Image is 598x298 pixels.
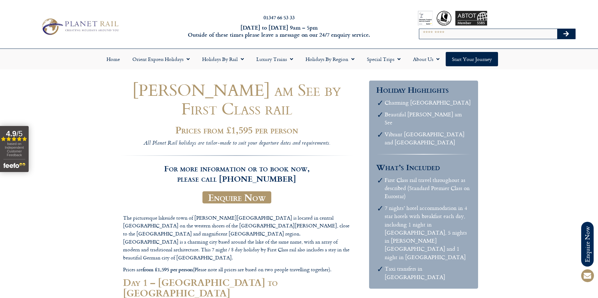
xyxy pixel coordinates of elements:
a: Orient Express Holidays [126,52,196,66]
a: Start your Journey [446,52,498,66]
a: Luxury Trains [250,52,299,66]
h6: [DATE] to [DATE] 9am – 5pm Outside of these times please leave a message on our 24/7 enquiry serv... [161,24,397,39]
i: All Planet Rail holidays are tailor-made to suit your departure dates and requirements. [144,139,330,148]
a: Holidays by Rail [196,52,250,66]
li: Taxi transfers in [GEOGRAPHIC_DATA] [385,265,471,281]
li: Charming [GEOGRAPHIC_DATA] [385,99,471,107]
strong: from £1,595 per person [143,266,193,273]
li: First Class rail travel throughout as described (Standard Premier Class on Eurostar) [385,176,471,201]
img: Planet Rail Train Holidays Logo [39,16,121,37]
li: Beautiful [PERSON_NAME] am See [385,110,471,127]
li: 7 nights’ hotel accommodation in 4 star hotels with breakfast each day, including 1 night in [GEO... [385,204,471,261]
a: Enquire Now [202,191,271,204]
a: Home [100,52,126,66]
nav: Menu [3,52,595,66]
h3: Holiday Highlights [376,85,471,95]
h2: Prices from £1,595 per person [120,125,354,135]
a: Holidays by Region [299,52,361,66]
a: 01347 66 53 33 [263,14,295,21]
p: The picturesque lakeside town of [PERSON_NAME][GEOGRAPHIC_DATA] is located in central [GEOGRAPHIC... [123,214,350,262]
p: Prices are (Please note all prices are based on two people travelling together). [123,265,350,274]
h3: For more information or to book now, please call [PHONE_NUMBER] [120,155,354,184]
li: Vibrant [GEOGRAPHIC_DATA] and [GEOGRAPHIC_DATA] [385,130,471,147]
a: About Us [407,52,446,66]
h3: What’s Included [376,162,471,172]
h1: [PERSON_NAME] am See by First Class rail [120,81,354,117]
button: Search [557,29,575,39]
a: Special Trips [361,52,407,66]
